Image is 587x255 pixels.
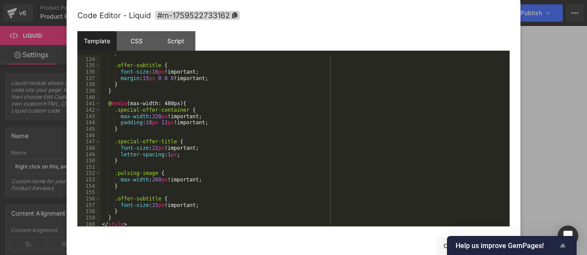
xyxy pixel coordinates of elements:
[456,240,568,251] button: Show survey - Help us improve GemPages!
[77,126,100,132] div: 145
[77,75,100,82] div: 137
[77,139,100,145] div: 147
[77,202,100,209] div: 157
[77,208,100,215] div: 158
[77,183,100,190] div: 154
[156,31,195,51] div: Script
[77,94,100,101] div: 140
[77,215,100,221] div: 159
[77,69,100,75] div: 136
[65,222,143,239] a: Explore Blocks
[77,119,100,126] div: 144
[77,81,100,88] div: 138
[155,11,240,20] span: Click to copy
[77,132,100,139] div: 146
[77,189,100,196] div: 155
[558,226,578,246] div: Open Intercom Messenger
[456,242,558,250] span: Help us improve GemPages!
[77,221,100,228] div: 160
[77,177,100,183] div: 153
[77,196,100,202] div: 156
[77,113,100,120] div: 143
[117,31,156,51] div: CSS
[77,88,100,94] div: 139
[77,31,117,51] div: Template
[77,56,100,63] div: 134
[77,170,100,177] div: 152
[77,158,100,164] div: 150
[77,145,100,152] div: 148
[77,11,151,20] span: Code Editor - Liquid
[77,62,100,69] div: 135
[77,164,100,171] div: 151
[77,100,100,107] div: 141
[77,152,100,158] div: 149
[436,237,471,255] button: Cancel
[77,107,100,113] div: 142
